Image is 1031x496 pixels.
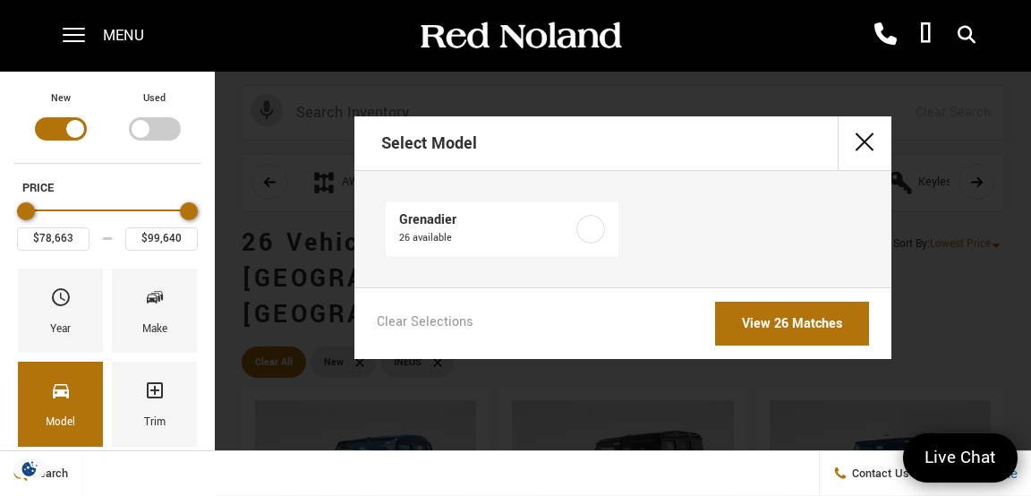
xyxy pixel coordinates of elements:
a: View 26 Matches [715,302,869,346]
div: Trim [144,413,166,432]
div: Make [142,320,167,339]
button: close [838,116,891,170]
div: Year [50,320,71,339]
span: Grenadier [399,211,575,229]
input: Maximum [125,227,198,251]
span: Year [50,282,72,320]
div: Maximum Price [180,202,198,220]
img: Red Noland Auto Group [417,21,623,52]
div: ModelModel [18,362,103,446]
div: TrimTrim [112,362,197,446]
div: Price [17,196,198,251]
h5: Price [22,180,192,196]
span: Live Chat [916,446,1005,470]
label: Used [143,90,166,107]
span: Contact Us [848,466,909,482]
span: 26 available [399,229,575,247]
span: Make [144,282,166,320]
div: MakeMake [112,269,197,353]
div: YearYear [18,269,103,353]
section: Click to Open Cookie Consent Modal [9,459,50,478]
div: Minimum Price [17,202,35,220]
label: New [51,90,71,107]
a: Grenadier26 available [386,202,618,256]
div: Filter by Vehicle Type [13,90,201,163]
h2: Select Model [381,118,477,168]
a: Clear Selections [377,313,473,335]
div: Model [46,413,75,432]
input: Minimum [17,227,89,251]
span: Model [50,375,72,413]
a: Live Chat [903,433,1018,483]
span: Trim [144,375,166,413]
img: Opt-Out Icon [9,459,50,478]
